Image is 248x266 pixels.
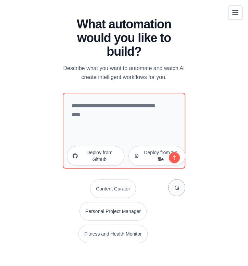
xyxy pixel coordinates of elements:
button: Toggle navigation [228,5,243,20]
button: Deploy from zip file [128,146,185,166]
button: Content Curator [90,179,136,198]
button: Deploy from Github [67,146,124,166]
p: Describe what you want to automate and watch AI create intelligent workflows for you. [63,64,185,82]
iframe: Chat Widget [214,233,248,266]
h1: What automation would you like to build? [63,17,185,58]
button: Personal Project Manager [79,202,147,221]
button: Fitness and Health Monitor [78,225,147,243]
